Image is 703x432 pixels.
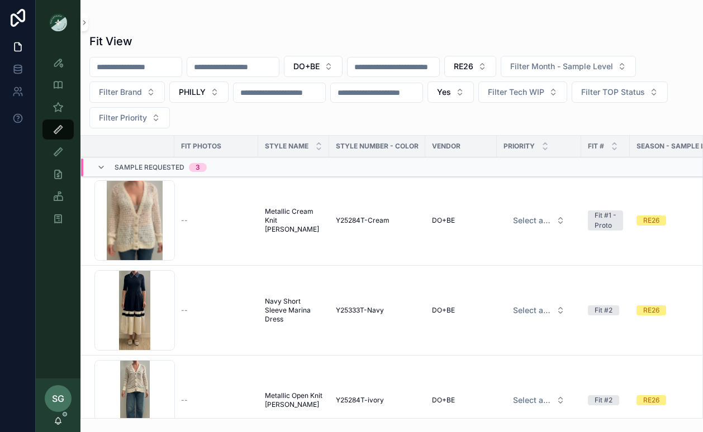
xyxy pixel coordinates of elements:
[432,396,455,405] span: DO+BE
[293,61,320,72] span: DO+BE
[284,56,343,77] button: Select Button
[437,87,451,98] span: Yes
[504,390,574,410] button: Select Button
[336,396,384,405] span: Y25284T-ivory
[265,391,322,409] a: Metallic Open Knit [PERSON_NAME]
[336,216,419,225] a: Y25284T-Cream
[581,87,645,98] span: Filter TOP Status
[513,305,552,316] span: Select a HP FIT LEVEL
[488,87,544,98] span: Filter Tech WIP
[196,163,200,172] div: 3
[588,210,623,231] a: Fit #1 - Proto
[588,142,604,151] span: Fit #
[181,306,188,315] span: --
[336,306,384,315] span: Y25333T-Navy
[89,107,170,128] button: Select Button
[588,305,623,315] a: Fit #2
[432,306,455,315] span: DO+BE
[336,306,419,315] a: Y25333T-Navy
[503,390,574,411] a: Select Button
[181,396,188,405] span: --
[336,142,419,151] span: Style Number - Color
[588,395,623,405] a: Fit #2
[432,216,490,225] a: DO+BE
[179,87,206,98] span: PHILLY
[595,395,612,405] div: Fit #2
[432,216,455,225] span: DO+BE
[432,396,490,405] a: DO+BE
[52,392,64,405] span: SG
[115,163,184,172] span: Sample Requested
[181,142,221,151] span: Fit Photos
[181,216,188,225] span: --
[478,81,567,103] button: Select Button
[336,216,389,225] span: Y25284T-Cream
[89,33,132,49] h1: Fit View
[513,395,552,406] span: Select a HP FIT LEVEL
[49,13,67,31] img: App logo
[503,300,574,321] a: Select Button
[265,142,308,151] span: STYLE NAME
[444,56,496,77] button: Select Button
[503,210,574,231] a: Select Button
[643,215,659,225] div: RE26
[432,142,460,151] span: Vendor
[501,56,636,77] button: Select Button
[181,216,251,225] a: --
[265,297,322,324] a: Navy Short Sleeve Marina Dress
[89,81,165,103] button: Select Button
[336,396,419,405] a: Y25284T-ivory
[181,306,251,315] a: --
[643,395,659,405] div: RE26
[454,61,473,72] span: RE26
[169,81,229,103] button: Select Button
[36,45,80,243] div: scrollable content
[643,305,659,315] div: RE26
[504,300,574,320] button: Select Button
[181,396,251,405] a: --
[504,210,574,231] button: Select Button
[427,81,474,103] button: Select Button
[572,81,668,103] button: Select Button
[510,61,613,72] span: Filter Month - Sample Level
[432,306,490,315] a: DO+BE
[595,305,612,315] div: Fit #2
[503,142,535,151] span: PRIORITY
[99,112,147,123] span: Filter Priority
[513,215,552,226] span: Select a HP FIT LEVEL
[595,210,616,231] div: Fit #1 - Proto
[265,207,322,234] a: Metallic Cream Knit [PERSON_NAME]
[99,87,142,98] span: Filter Brand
